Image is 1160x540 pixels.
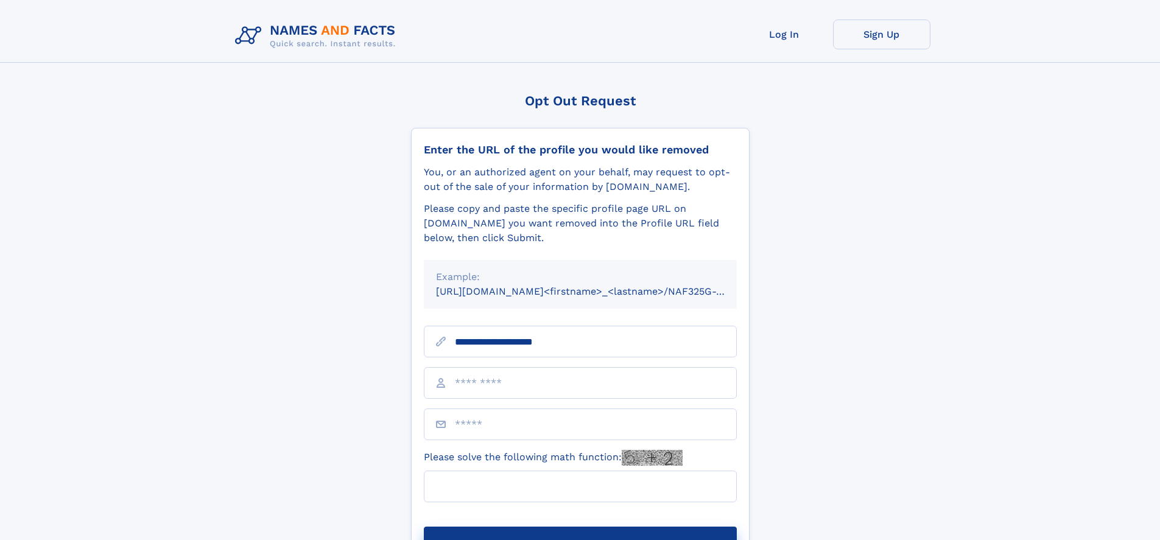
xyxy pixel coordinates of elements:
a: Sign Up [833,19,930,49]
div: Example: [436,270,725,284]
div: You, or an authorized agent on your behalf, may request to opt-out of the sale of your informatio... [424,165,737,194]
small: [URL][DOMAIN_NAME]<firstname>_<lastname>/NAF325G-xxxxxxxx [436,286,760,297]
div: Enter the URL of the profile you would like removed [424,143,737,156]
div: Please copy and paste the specific profile page URL on [DOMAIN_NAME] you want removed into the Pr... [424,202,737,245]
a: Log In [736,19,833,49]
div: Opt Out Request [411,93,750,108]
img: Logo Names and Facts [230,19,406,52]
label: Please solve the following math function: [424,450,683,466]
